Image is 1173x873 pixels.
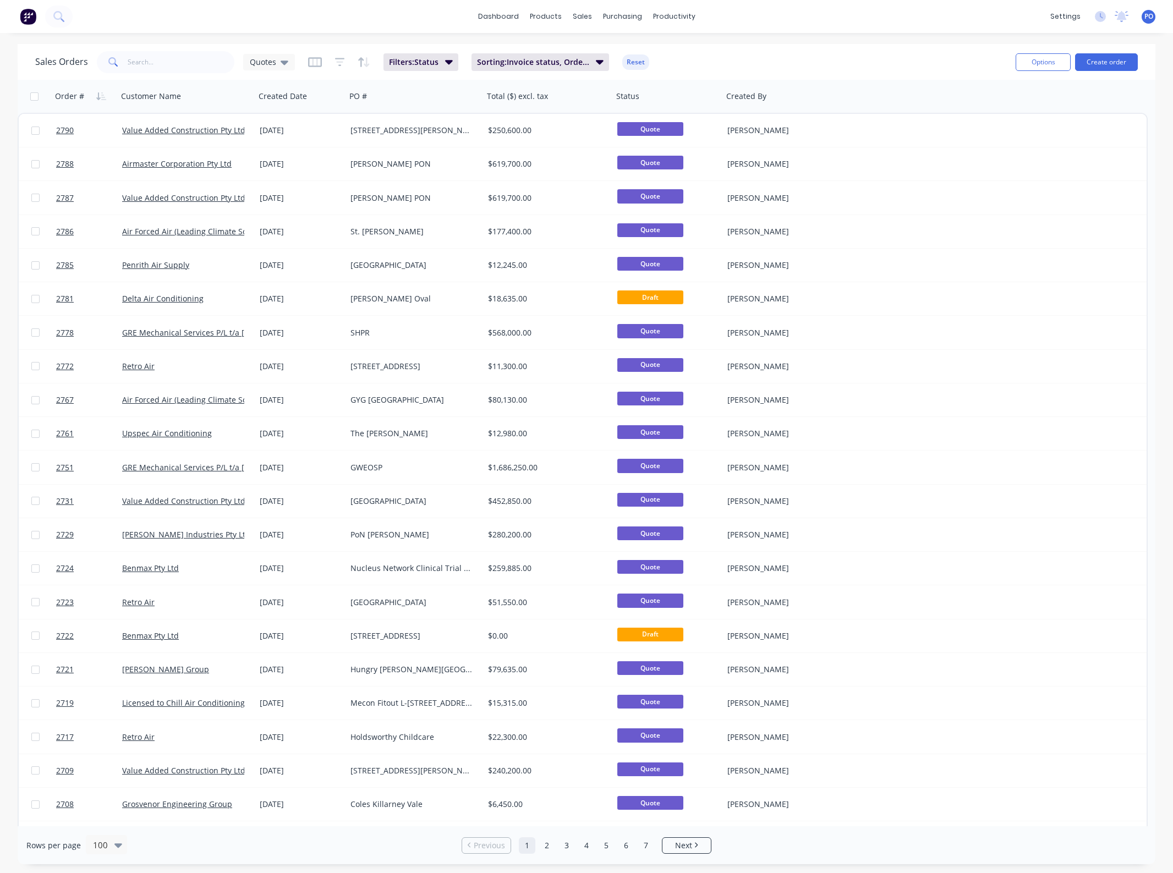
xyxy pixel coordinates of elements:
[477,57,589,68] span: Sorting: Invoice status, Order #
[260,765,342,776] div: [DATE]
[350,260,473,271] div: [GEOGRAPHIC_DATA]
[122,630,179,641] a: Benmax Pty Ltd
[617,526,683,540] span: Quote
[488,193,602,204] div: $619,700.00
[56,597,74,608] span: 2723
[56,529,74,540] span: 2729
[1075,53,1138,71] button: Create order
[617,425,683,439] span: Quote
[1016,53,1071,71] button: Options
[350,293,473,304] div: [PERSON_NAME] Oval
[122,158,232,169] a: Airmaster Corporation Pty Ltd
[622,54,649,70] button: Reset
[56,249,122,282] a: 2785
[727,799,849,810] div: [PERSON_NAME]
[727,496,849,507] div: [PERSON_NAME]
[617,628,683,641] span: Draft
[350,529,473,540] div: PoN [PERSON_NAME]
[350,563,473,574] div: Nucleus Network Clinical Trial Facility
[122,563,179,573] a: Benmax Pty Ltd
[56,687,122,720] a: 2719
[349,91,367,102] div: PO #
[617,594,683,607] span: Quote
[260,664,342,675] div: [DATE]
[617,493,683,507] span: Quote
[618,837,634,854] a: Page 6
[260,125,342,136] div: [DATE]
[56,417,122,450] a: 2761
[260,529,342,540] div: [DATE]
[56,383,122,416] a: 2767
[56,630,74,641] span: 2722
[488,428,602,439] div: $12,980.00
[488,125,602,136] div: $250,600.00
[56,451,122,484] a: 2751
[617,796,683,810] span: Quote
[56,193,74,204] span: 2787
[56,664,74,675] span: 2721
[56,260,74,271] span: 2785
[56,125,74,136] span: 2790
[727,260,849,271] div: [PERSON_NAME]
[617,392,683,405] span: Quote
[122,293,204,304] a: Delta Air Conditioning
[727,293,849,304] div: [PERSON_NAME]
[617,257,683,271] span: Quote
[260,799,342,810] div: [DATE]
[598,837,615,854] a: Page 5
[617,459,683,473] span: Quote
[260,698,342,709] div: [DATE]
[122,361,155,371] a: Retro Air
[524,8,567,25] div: products
[662,840,711,851] a: Next page
[727,125,849,136] div: [PERSON_NAME]
[56,563,74,574] span: 2724
[488,496,602,507] div: $452,850.00
[617,223,683,237] span: Quote
[727,698,849,709] div: [PERSON_NAME]
[122,529,250,540] a: [PERSON_NAME] Industries Pty Ltd
[56,765,74,776] span: 2709
[488,597,602,608] div: $51,550.00
[558,837,575,854] a: Page 3
[56,226,74,237] span: 2786
[122,260,189,270] a: Penrith Air Supply
[617,762,683,776] span: Quote
[350,327,473,338] div: SHPR
[1045,8,1086,25] div: settings
[488,698,602,709] div: $15,315.00
[122,462,375,473] a: GRE Mechanical Services P/L t/a [PERSON_NAME] & [PERSON_NAME]
[122,799,232,809] a: Grosvenor Engineering Group
[260,563,342,574] div: [DATE]
[727,765,849,776] div: [PERSON_NAME]
[260,394,342,405] div: [DATE]
[488,630,602,641] div: $0.00
[617,122,683,136] span: Quote
[122,664,209,674] a: [PERSON_NAME] Group
[648,8,701,25] div: productivity
[56,293,74,304] span: 2781
[56,754,122,787] a: 2709
[122,732,155,742] a: Retro Air
[488,664,602,675] div: $79,635.00
[56,721,122,754] a: 2717
[56,698,74,709] span: 2719
[488,226,602,237] div: $177,400.00
[260,293,342,304] div: [DATE]
[488,394,602,405] div: $80,130.00
[462,840,511,851] a: Previous page
[617,324,683,338] span: Quote
[260,496,342,507] div: [DATE]
[488,529,602,540] div: $280,200.00
[122,394,275,405] a: Air Forced Air (Leading Climate Solutions)
[350,664,473,675] div: Hungry [PERSON_NAME][GEOGRAPHIC_DATA]
[56,821,122,854] a: 2707
[350,394,473,405] div: GYG [GEOGRAPHIC_DATA]
[350,765,473,776] div: [STREET_ADDRESS][PERSON_NAME]
[473,8,524,25] a: dashboard
[617,156,683,169] span: Quote
[260,226,342,237] div: [DATE]
[727,597,849,608] div: [PERSON_NAME]
[350,630,473,641] div: [STREET_ADDRESS]
[121,91,181,102] div: Customer Name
